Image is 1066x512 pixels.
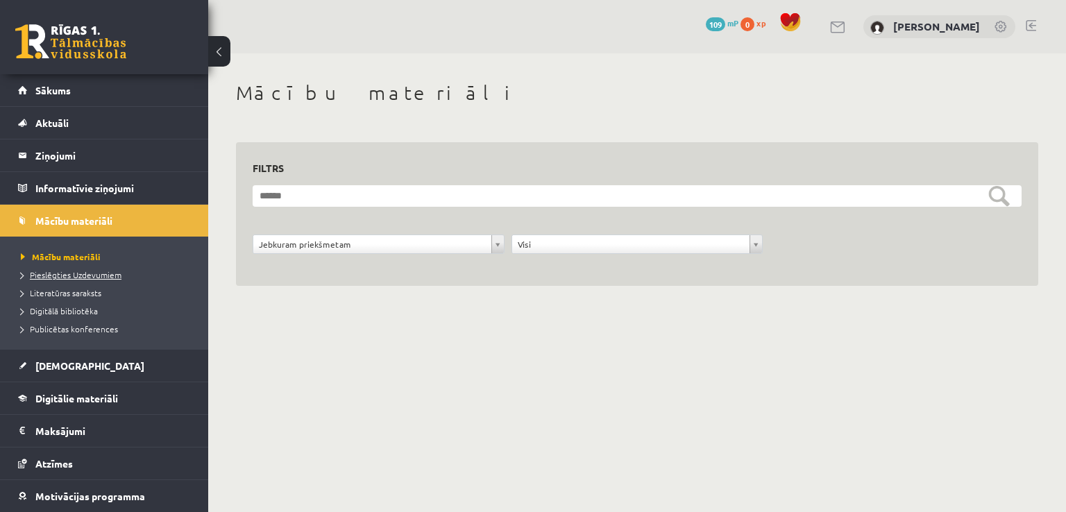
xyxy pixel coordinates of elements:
[259,235,486,253] span: Jebkuram priekšmetam
[741,17,754,31] span: 0
[21,269,121,280] span: Pieslēgties Uzdevumiem
[727,17,738,28] span: mP
[21,323,118,334] span: Publicētas konferences
[21,305,194,317] a: Digitālā bibliotēka
[21,251,101,262] span: Mācību materiāli
[18,480,191,512] a: Motivācijas programma
[236,81,1038,105] h1: Mācību materiāli
[741,17,772,28] a: 0 xp
[35,139,191,171] legend: Ziņojumi
[35,392,118,404] span: Digitālie materiāli
[15,24,126,59] a: Rīgas 1. Tālmācības vidusskola
[18,350,191,382] a: [DEMOGRAPHIC_DATA]
[21,323,194,335] a: Publicētas konferences
[21,305,98,316] span: Digitālā bibliotēka
[518,235,745,253] span: Visi
[18,107,191,139] a: Aktuāli
[706,17,738,28] a: 109 mP
[18,415,191,447] a: Maksājumi
[18,74,191,106] a: Sākums
[706,17,725,31] span: 109
[756,17,765,28] span: xp
[35,84,71,96] span: Sākums
[35,490,145,502] span: Motivācijas programma
[512,235,763,253] a: Visi
[21,287,101,298] span: Literatūras saraksts
[870,21,884,35] img: Megija Jaunzeme
[253,235,504,253] a: Jebkuram priekšmetam
[35,359,144,372] span: [DEMOGRAPHIC_DATA]
[35,415,191,447] legend: Maksājumi
[35,214,112,227] span: Mācību materiāli
[18,172,191,204] a: Informatīvie ziņojumi
[35,117,69,129] span: Aktuāli
[18,205,191,237] a: Mācību materiāli
[35,172,191,204] legend: Informatīvie ziņojumi
[21,250,194,263] a: Mācību materiāli
[21,268,194,281] a: Pieslēgties Uzdevumiem
[18,139,191,171] a: Ziņojumi
[21,287,194,299] a: Literatūras saraksts
[18,447,191,479] a: Atzīmes
[35,457,73,470] span: Atzīmes
[253,159,1005,178] h3: Filtrs
[893,19,980,33] a: [PERSON_NAME]
[18,382,191,414] a: Digitālie materiāli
